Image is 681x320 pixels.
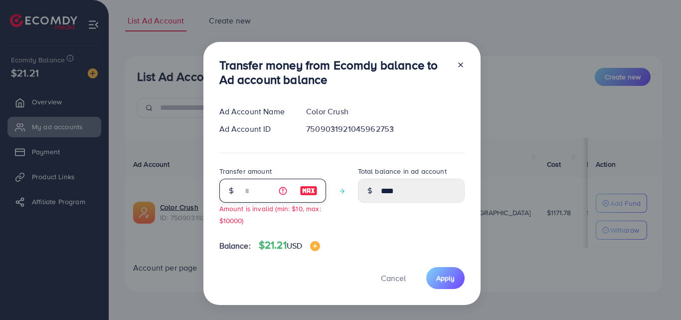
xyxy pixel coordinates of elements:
[219,166,272,176] label: Transfer amount
[639,275,674,313] iframe: Chat
[298,106,472,117] div: Color Crush
[358,166,447,176] label: Total balance in ad account
[426,267,465,289] button: Apply
[211,106,299,117] div: Ad Account Name
[259,239,320,252] h4: $21.21
[219,204,321,225] small: Amount is invalid (min: $10, max: $10000)
[368,267,418,289] button: Cancel
[287,240,302,251] span: USD
[219,58,449,87] h3: Transfer money from Ecomdy balance to Ad account balance
[310,241,320,251] img: image
[211,123,299,135] div: Ad Account ID
[436,273,455,283] span: Apply
[381,273,406,284] span: Cancel
[219,240,251,252] span: Balance:
[298,123,472,135] div: 7509031921045962753
[300,185,318,197] img: image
